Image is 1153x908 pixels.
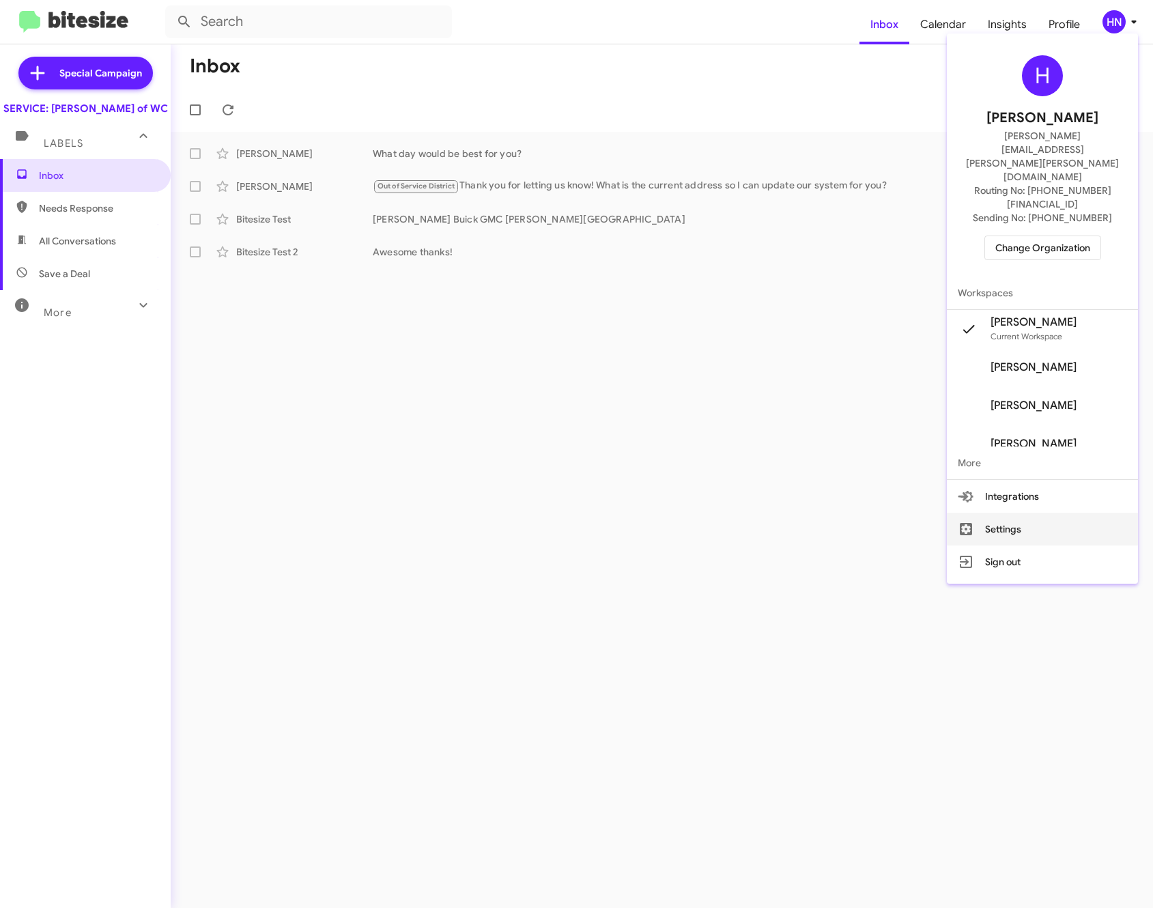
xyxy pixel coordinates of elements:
span: [PERSON_NAME] [991,399,1077,412]
span: [PERSON_NAME] [991,315,1077,329]
span: Change Organization [995,236,1090,259]
span: [PERSON_NAME][EMAIL_ADDRESS][PERSON_NAME][PERSON_NAME][DOMAIN_NAME] [963,129,1122,184]
div: H [1022,55,1063,96]
span: [PERSON_NAME] [991,437,1077,451]
span: Routing No: [PHONE_NUMBER][FINANCIAL_ID] [963,184,1122,211]
span: Workspaces [947,276,1138,309]
button: Settings [947,513,1138,545]
button: Integrations [947,480,1138,513]
span: More [947,446,1138,479]
button: Sign out [947,545,1138,578]
span: Current Workspace [991,331,1062,341]
span: [PERSON_NAME] [991,360,1077,374]
span: [PERSON_NAME] [986,107,1098,129]
span: Sending No: [PHONE_NUMBER] [973,211,1112,225]
button: Change Organization [984,236,1101,260]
